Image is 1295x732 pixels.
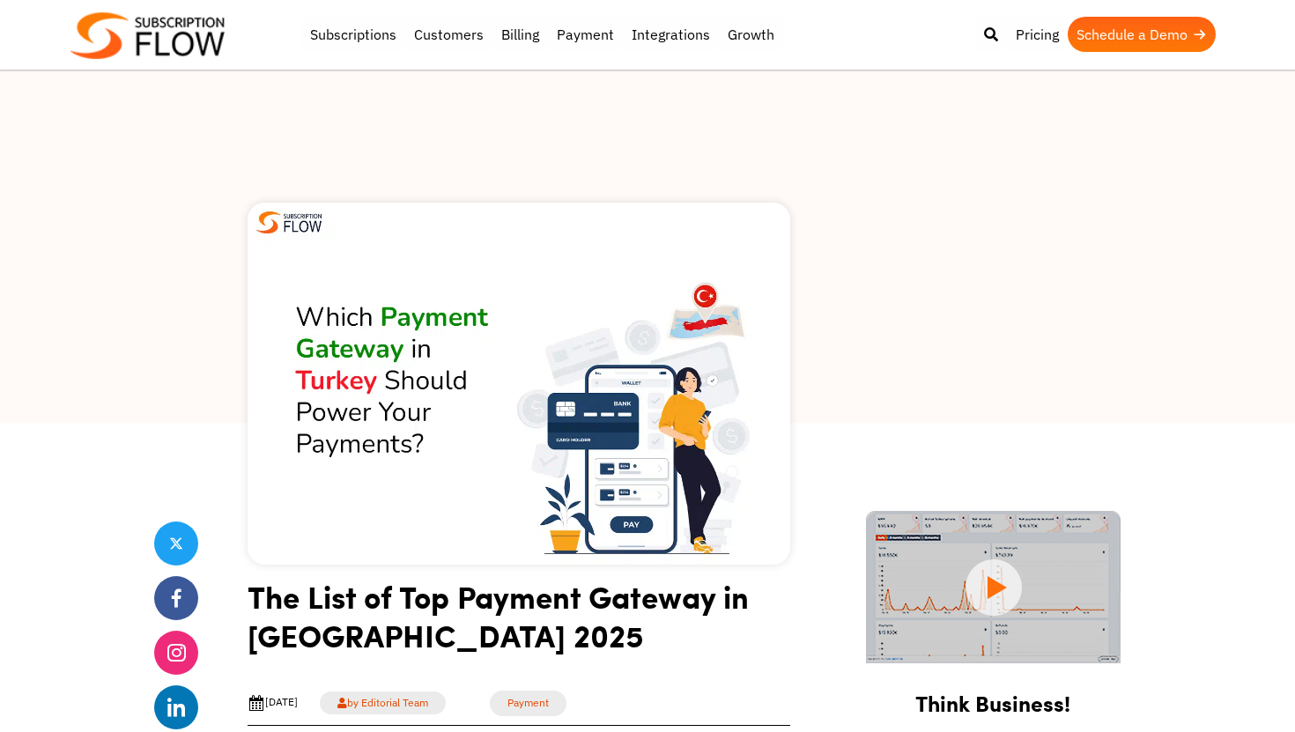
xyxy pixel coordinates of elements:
[405,17,492,52] a: Customers
[248,203,790,565] img: payment gateway in turkey
[623,17,719,52] a: Integrations
[1068,17,1216,52] a: Schedule a Demo
[301,17,405,52] a: Subscriptions
[548,17,623,52] a: Payment
[248,694,298,712] div: [DATE]
[492,17,548,52] a: Billing
[845,669,1141,725] h2: Think Business!
[1007,17,1068,52] a: Pricing
[248,577,790,668] h1: The List of Top Payment Gateway in [GEOGRAPHIC_DATA] 2025
[70,12,225,59] img: Subscriptionflow
[866,511,1121,663] img: intro video
[490,691,566,716] a: Payment
[719,17,783,52] a: Growth
[320,691,446,714] a: by Editorial Team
